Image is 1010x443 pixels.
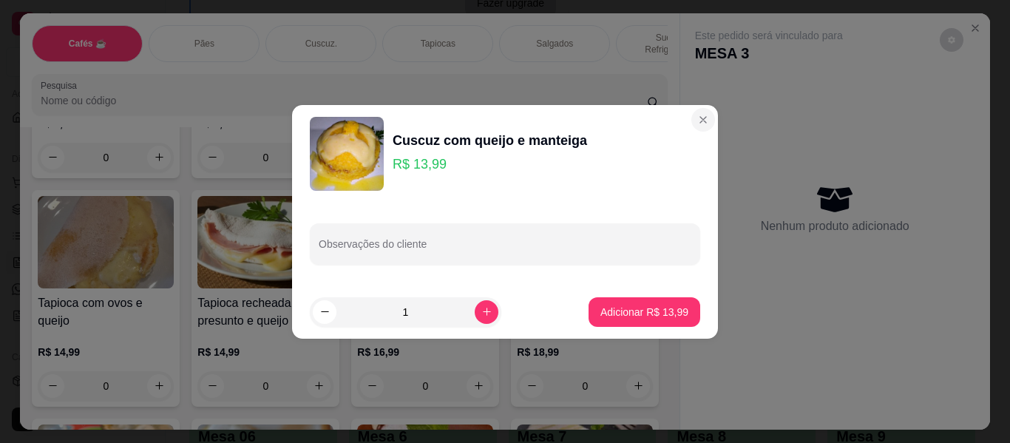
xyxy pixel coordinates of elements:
input: Observações do cliente [319,243,691,257]
button: Close [691,108,715,132]
p: Adicionar R$ 13,99 [600,305,688,319]
button: Adicionar R$ 13,99 [589,297,700,327]
p: R$ 13,99 [393,154,587,175]
div: Cuscuz com queijo e manteiga [393,130,587,151]
button: decrease-product-quantity [313,300,336,324]
button: increase-product-quantity [475,300,498,324]
img: product-image [310,117,384,191]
